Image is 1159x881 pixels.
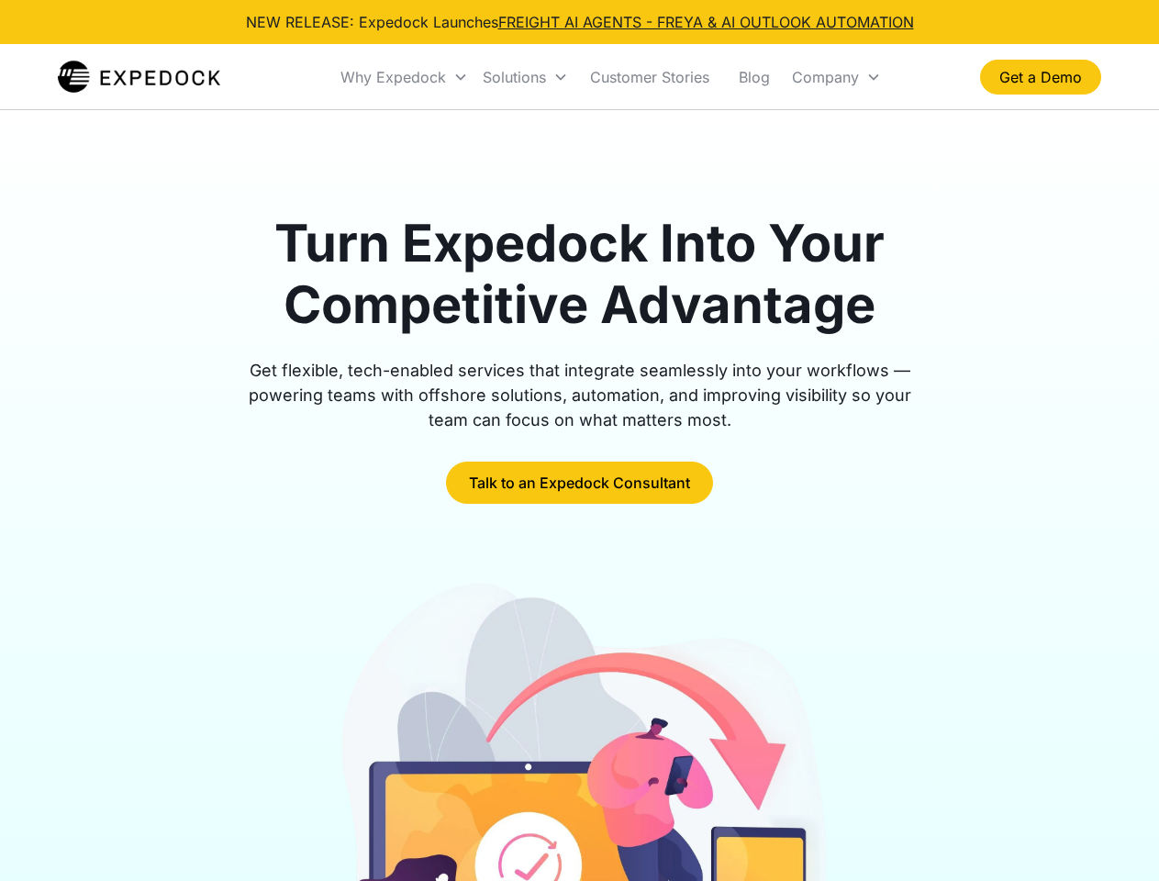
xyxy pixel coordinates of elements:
[724,46,785,108] a: Blog
[792,68,859,86] div: Company
[980,60,1101,95] a: Get a Demo
[340,68,446,86] div: Why Expedock
[575,46,724,108] a: Customer Stories
[228,213,932,336] h1: Turn Expedock Into Your Competitive Advantage
[333,46,475,108] div: Why Expedock
[785,46,888,108] div: Company
[446,462,713,504] a: Talk to an Expedock Consultant
[498,13,914,31] a: FREIGHT AI AGENTS - FREYA & AI OUTLOOK AUTOMATION
[483,68,546,86] div: Solutions
[246,11,914,33] div: NEW RELEASE: Expedock Launches
[475,46,575,108] div: Solutions
[58,59,220,95] img: Expedock Logo
[228,358,932,432] div: Get flexible, tech-enabled services that integrate seamlessly into your workflows — powering team...
[1067,793,1159,881] iframe: Chat Widget
[58,59,220,95] a: home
